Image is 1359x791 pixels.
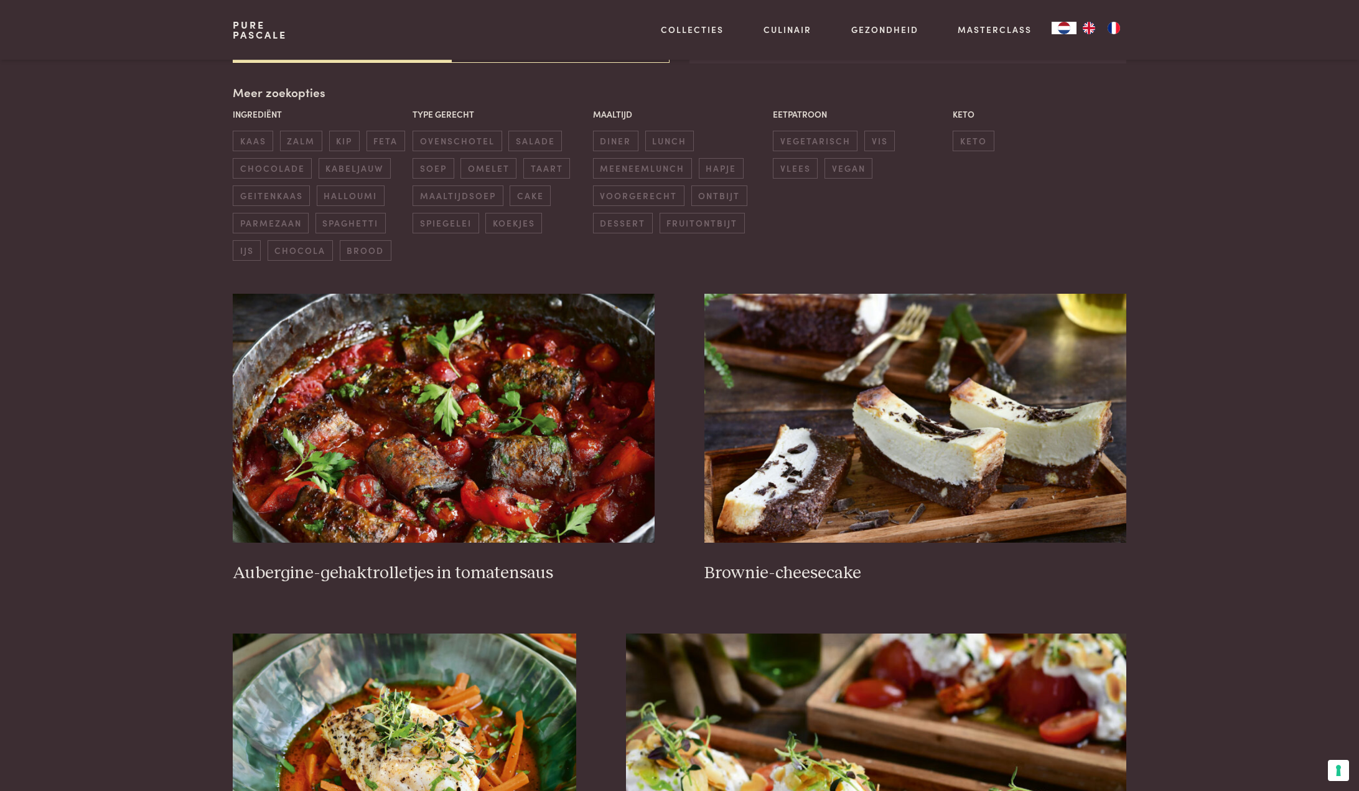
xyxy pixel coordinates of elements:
[691,185,747,206] span: ontbijt
[329,131,360,151] span: kip
[523,158,570,179] span: taart
[704,294,1126,543] img: Brownie-cheesecake
[1052,22,1076,34] div: Language
[773,131,857,151] span: vegetarisch
[233,240,261,261] span: ijs
[233,108,406,121] p: Ingrediënt
[773,158,818,179] span: vlees
[268,240,333,261] span: chocola
[593,185,684,206] span: voorgerecht
[645,131,694,151] span: lunch
[1076,22,1126,34] ul: Language list
[233,131,273,151] span: kaas
[660,213,745,233] span: fruitontbijt
[953,131,994,151] span: keto
[593,158,692,179] span: meeneemlunch
[593,108,767,121] p: Maaltijd
[413,185,503,206] span: maaltijdsoep
[1328,760,1349,781] button: Uw voorkeuren voor toestemming voor trackingtechnologieën
[460,158,516,179] span: omelet
[413,131,502,151] span: ovenschotel
[593,213,653,233] span: dessert
[824,158,872,179] span: vegan
[233,294,655,543] img: Aubergine-gehaktrolletjes in tomatensaus
[699,158,744,179] span: hapje
[413,108,586,121] p: Type gerecht
[319,158,391,179] span: kabeljauw
[233,294,655,584] a: Aubergine-gehaktrolletjes in tomatensaus Aubergine-gehaktrolletjes in tomatensaus
[661,23,724,36] a: Collecties
[317,185,385,206] span: halloumi
[485,213,542,233] span: koekjes
[233,158,312,179] span: chocolade
[233,185,310,206] span: geitenkaas
[773,108,946,121] p: Eetpatroon
[413,213,479,233] span: spiegelei
[851,23,918,36] a: Gezondheid
[367,131,405,151] span: feta
[1052,22,1126,34] aside: Language selected: Nederlands
[340,240,391,261] span: brood
[280,131,322,151] span: zalm
[1052,22,1076,34] a: NL
[704,294,1126,584] a: Brownie-cheesecake Brownie-cheesecake
[315,213,386,233] span: spaghetti
[593,131,638,151] span: diner
[1101,22,1126,34] a: FR
[864,131,895,151] span: vis
[233,563,655,584] h3: Aubergine-gehaktrolletjes in tomatensaus
[233,20,287,40] a: PurePascale
[233,213,309,233] span: parmezaan
[704,563,1126,584] h3: Brownie-cheesecake
[508,131,562,151] span: salade
[764,23,811,36] a: Culinair
[510,185,551,206] span: cake
[1076,22,1101,34] a: EN
[413,158,454,179] span: soep
[958,23,1032,36] a: Masterclass
[953,108,1126,121] p: Keto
